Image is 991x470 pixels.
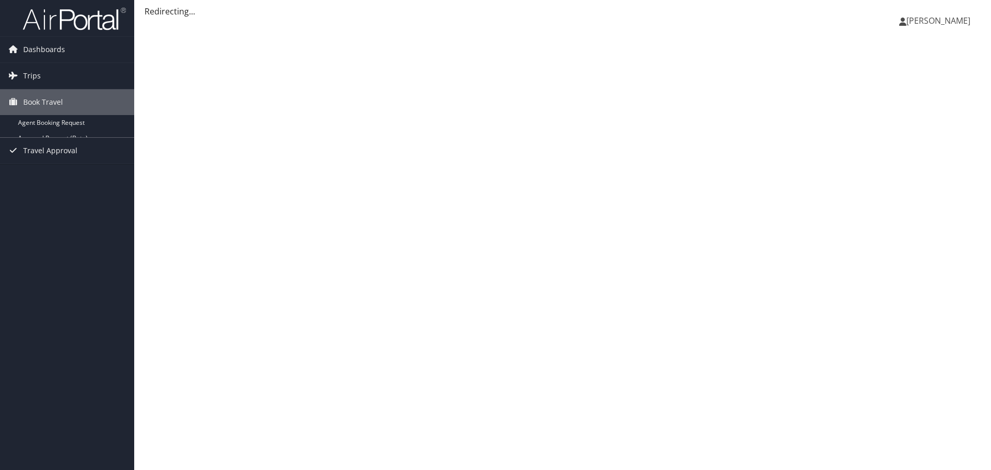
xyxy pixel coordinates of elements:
[23,138,77,164] span: Travel Approval
[23,63,41,89] span: Trips
[145,5,981,18] div: Redirecting...
[899,5,981,36] a: [PERSON_NAME]
[23,89,63,115] span: Book Travel
[906,15,970,26] span: [PERSON_NAME]
[23,37,65,62] span: Dashboards
[23,7,126,31] img: airportal-logo.png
